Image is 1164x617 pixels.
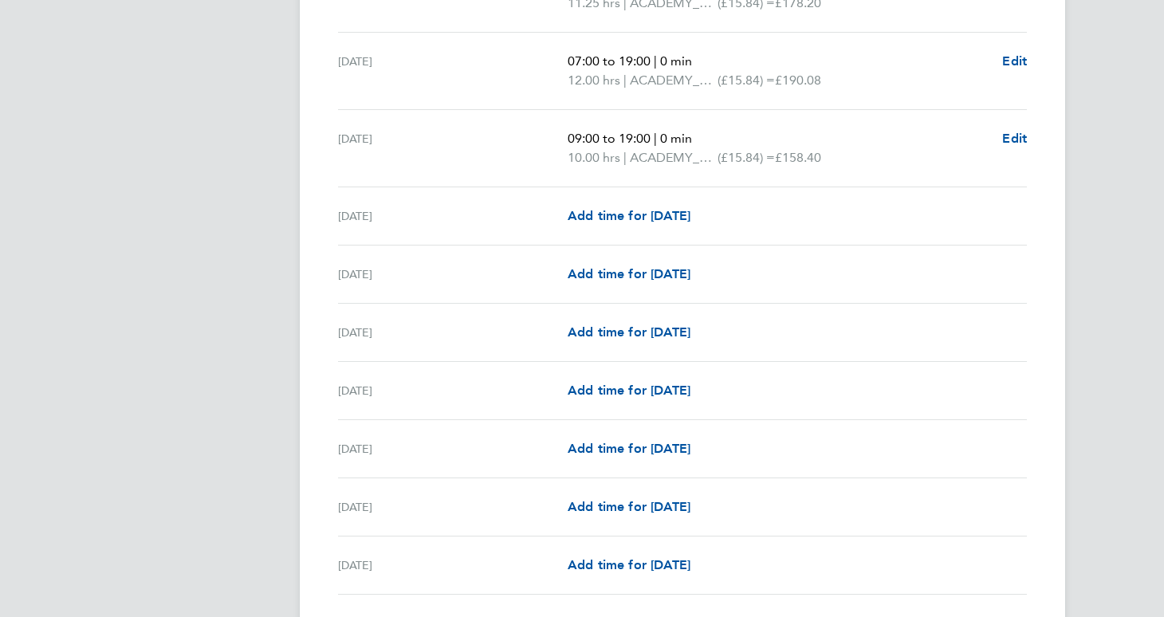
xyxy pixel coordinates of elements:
[660,53,692,69] span: 0 min
[568,499,690,514] span: Add time for [DATE]
[623,73,627,88] span: |
[1002,53,1027,69] span: Edit
[1002,131,1027,146] span: Edit
[338,52,568,90] div: [DATE]
[718,73,775,88] span: (£15.84) =
[660,131,692,146] span: 0 min
[630,148,718,167] span: ACADEMY_SESSIONAL_COACH
[568,383,690,398] span: Add time for [DATE]
[654,53,657,69] span: |
[1002,129,1027,148] a: Edit
[568,556,690,575] a: Add time for [DATE]
[338,129,568,167] div: [DATE]
[338,439,568,458] div: [DATE]
[568,323,690,342] a: Add time for [DATE]
[338,497,568,517] div: [DATE]
[568,53,651,69] span: 07:00 to 19:00
[338,323,568,342] div: [DATE]
[1002,52,1027,71] a: Edit
[568,557,690,572] span: Add time for [DATE]
[775,73,821,88] span: £190.08
[568,73,620,88] span: 12.00 hrs
[338,556,568,575] div: [DATE]
[568,208,690,223] span: Add time for [DATE]
[718,150,775,165] span: (£15.84) =
[630,71,718,90] span: ACADEMY_SESSIONAL_COACH
[338,265,568,284] div: [DATE]
[775,150,821,165] span: £158.40
[568,150,620,165] span: 10.00 hrs
[568,497,690,517] a: Add time for [DATE]
[568,439,690,458] a: Add time for [DATE]
[338,381,568,400] div: [DATE]
[568,266,690,281] span: Add time for [DATE]
[623,150,627,165] span: |
[568,381,690,400] a: Add time for [DATE]
[568,131,651,146] span: 09:00 to 19:00
[568,265,690,284] a: Add time for [DATE]
[568,441,690,456] span: Add time for [DATE]
[568,324,690,340] span: Add time for [DATE]
[338,206,568,226] div: [DATE]
[568,206,690,226] a: Add time for [DATE]
[654,131,657,146] span: |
